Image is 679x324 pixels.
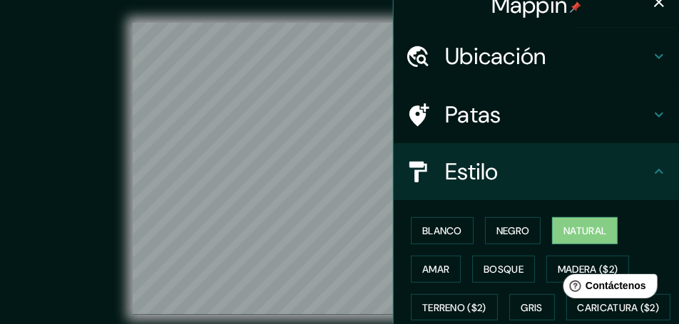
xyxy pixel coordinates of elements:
[521,301,543,314] font: Gris
[558,263,618,276] font: Madera ($2)
[484,263,524,276] font: Bosque
[546,256,629,283] button: Madera ($2)
[552,268,663,308] iframe: Lanzador de widgets de ayuda
[422,263,449,276] font: Amar
[485,217,541,244] button: Negro
[411,294,498,321] button: Terreno ($2)
[394,143,679,200] div: Estilo
[570,1,581,13] img: pin-icon.png
[411,256,461,283] button: Amar
[578,301,660,314] font: Caricatura ($2)
[445,157,499,187] font: Estilo
[496,224,530,237] font: Negro
[394,86,679,143] div: Patas
[552,217,618,244] button: Natural
[394,28,679,85] div: Ubicación
[445,100,501,130] font: Patas
[411,217,474,244] button: Blanco
[472,256,535,283] button: Bosque
[563,224,606,237] font: Natural
[422,224,462,237] font: Blanco
[422,301,486,314] font: Terreno ($2)
[509,294,555,321] button: Gris
[445,41,546,71] font: Ubicación
[133,23,546,315] canvas: Mapa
